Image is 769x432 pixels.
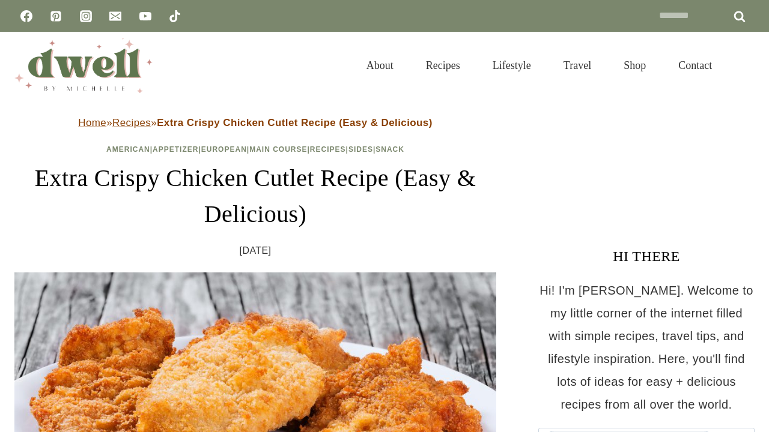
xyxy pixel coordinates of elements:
[240,242,272,260] time: [DATE]
[44,4,68,28] a: Pinterest
[375,145,404,154] a: Snack
[133,4,157,28] a: YouTube
[310,145,346,154] a: Recipes
[538,279,755,416] p: Hi! I'm [PERSON_NAME]. Welcome to my little corner of the internet filled with simple recipes, tr...
[662,44,728,86] a: Contact
[538,245,755,267] h3: HI THERE
[14,160,496,232] h1: Extra Crispy Chicken Cutlet Recipe (Easy & Delicious)
[547,44,607,86] a: Travel
[201,145,247,154] a: European
[348,145,373,154] a: Sides
[78,117,433,128] span: » »
[734,55,755,76] button: View Search Form
[78,117,106,128] a: Home
[157,117,433,128] strong: Extra Crispy Chicken Cutlet Recipe (Easy & Delicious)
[14,4,38,28] a: Facebook
[14,38,153,93] img: DWELL by michelle
[163,4,187,28] a: TikTok
[103,4,127,28] a: Email
[249,145,307,154] a: Main Course
[74,4,98,28] a: Instagram
[350,44,728,86] nav: Primary Navigation
[112,117,151,128] a: Recipes
[476,44,547,86] a: Lifestyle
[106,145,150,154] a: American
[410,44,476,86] a: Recipes
[350,44,410,86] a: About
[607,44,662,86] a: Shop
[153,145,198,154] a: Appetizer
[106,145,404,154] span: | | | | | |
